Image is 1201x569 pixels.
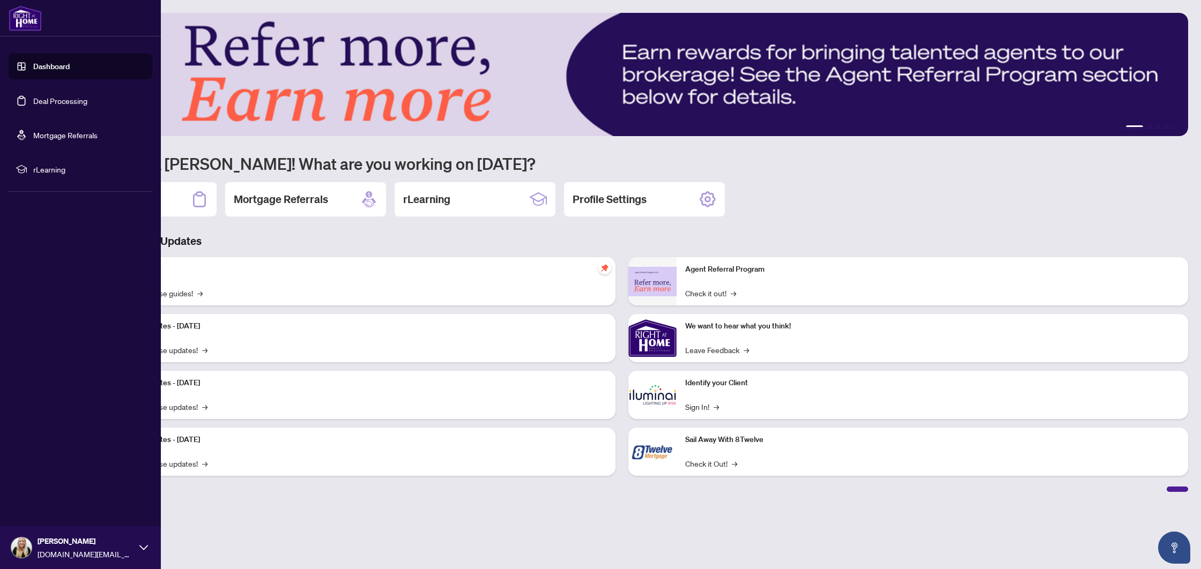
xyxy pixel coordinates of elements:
[1173,125,1177,130] button: 5
[598,261,611,274] span: pushpin
[685,264,1180,275] p: Agent Referral Program
[56,13,1188,136] img: Slide 0
[33,163,145,175] span: rLearning
[731,287,736,299] span: →
[628,428,677,476] img: Sail Away With 8Twelve
[234,192,328,207] h2: Mortgage Referrals
[744,344,749,356] span: →
[403,192,450,207] h2: rLearning
[33,62,70,71] a: Dashboard
[113,264,607,275] p: Self-Help
[685,287,736,299] a: Check it out!→
[628,314,677,362] img: We want to hear what you think!
[33,130,98,140] a: Mortgage Referrals
[38,548,134,560] span: [DOMAIN_NAME][EMAIL_ADDRESS][DOMAIN_NAME]
[714,401,719,413] span: →
[11,537,32,558] img: Profile Icon
[113,434,607,446] p: Platform Updates - [DATE]
[56,234,1188,249] h3: Brokerage & Industry Updates
[38,535,134,547] span: [PERSON_NAME]
[685,401,719,413] a: Sign In!→
[202,458,207,469] span: →
[1126,125,1143,130] button: 1
[202,344,207,356] span: →
[1165,125,1169,130] button: 4
[202,401,207,413] span: →
[573,192,647,207] h2: Profile Settings
[113,377,607,389] p: Platform Updates - [DATE]
[732,458,737,469] span: →
[197,287,203,299] span: →
[33,96,87,106] a: Deal Processing
[628,267,677,296] img: Agent Referral Program
[685,434,1180,446] p: Sail Away With 8Twelve
[113,320,607,332] p: Platform Updates - [DATE]
[9,5,42,31] img: logo
[1156,125,1160,130] button: 3
[685,320,1180,332] p: We want to hear what you think!
[685,377,1180,389] p: Identify your Client
[685,344,749,356] a: Leave Feedback→
[56,153,1188,174] h1: Welcome back [PERSON_NAME]! What are you working on [DATE]?
[1147,125,1152,130] button: 2
[628,371,677,419] img: Identify your Client
[1158,531,1190,564] button: Open asap
[685,458,737,469] a: Check it Out!→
